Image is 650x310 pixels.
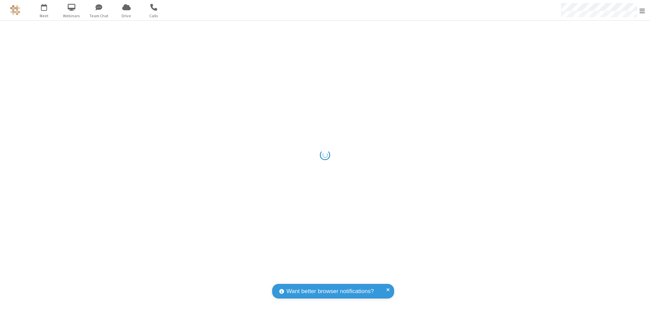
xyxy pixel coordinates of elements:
[141,13,167,19] span: Calls
[286,287,374,296] span: Want better browser notifications?
[86,13,112,19] span: Team Chat
[114,13,139,19] span: Drive
[59,13,84,19] span: Webinars
[10,5,20,15] img: QA Selenium DO NOT DELETE OR CHANGE
[31,13,57,19] span: Meet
